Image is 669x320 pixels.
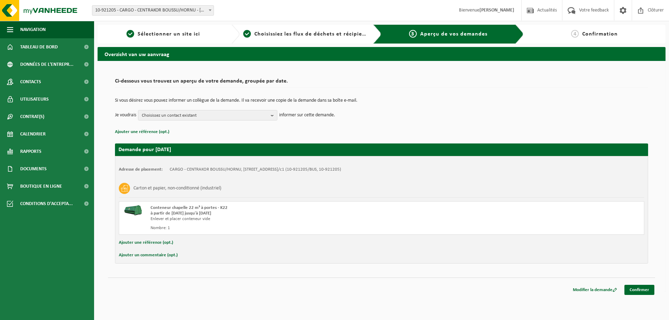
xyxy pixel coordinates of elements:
[151,225,409,231] div: Nombre: 1
[119,238,173,247] button: Ajouter une référence (opt.)
[138,110,277,120] button: Choisissez un contact existant
[115,127,169,136] button: Ajouter une référence (opt.)
[479,8,514,13] strong: [PERSON_NAME]
[20,56,74,73] span: Données de l'entrepr...
[20,91,49,108] span: Utilisateurs
[151,216,409,222] div: Enlever et placer conteneur vide
[138,31,200,37] span: Sélectionner un site ici
[20,125,46,143] span: Calendrier
[98,47,666,61] h2: Overzicht van uw aanvraag
[126,30,134,38] span: 1
[20,143,41,160] span: Rapports
[101,30,226,38] a: 1Sélectionner un site ici
[119,251,178,260] button: Ajouter un commentaire (opt.)
[20,195,73,212] span: Conditions d'accepta...
[133,183,221,194] h3: Carton et papier, non-conditionné (industriel)
[115,78,648,88] h2: Ci-dessous vous trouvez un aperçu de votre demande, groupée par date.
[420,31,487,37] span: Aperçu de vos demandes
[119,167,163,172] strong: Adresse de placement:
[20,108,44,125] span: Contrat(s)
[254,31,370,37] span: Choisissiez les flux de déchets et récipients
[123,205,144,216] img: HK-XK-22-GN-00.png
[20,21,46,38] span: Navigation
[92,6,214,15] span: 10-921205 - CARGO - CENTRAKOR BOUSSU/HORNU - HORNU
[571,30,579,38] span: 4
[170,167,341,172] td: CARGO - CENTRAKOR BOUSSU/HORNU, [STREET_ADDRESS]/c1 (10-921205/BUS, 10-921205)
[92,5,214,16] span: 10-921205 - CARGO - CENTRAKOR BOUSSU/HORNU - HORNU
[243,30,368,38] a: 2Choisissiez les flux de déchets et récipients
[151,205,228,210] span: Conteneur chapelle 22 m³ à portes - K22
[142,110,268,121] span: Choisissez un contact existant
[20,38,58,56] span: Tableau de bord
[115,110,136,120] p: Je voudrais
[20,178,62,195] span: Boutique en ligne
[243,30,251,38] span: 2
[409,30,417,38] span: 3
[279,110,335,120] p: informer sur cette demande.
[568,285,622,295] a: Modifier la demande
[20,160,47,178] span: Documents
[582,31,618,37] span: Confirmation
[118,147,171,153] strong: Demande pour [DATE]
[151,211,211,216] strong: à partir de [DATE] jusqu'à [DATE]
[20,73,41,91] span: Contacts
[624,285,654,295] a: Confirmer
[115,98,648,103] p: Si vous désirez vous pouvez informer un collègue de la demande. Il va recevoir une copie de la de...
